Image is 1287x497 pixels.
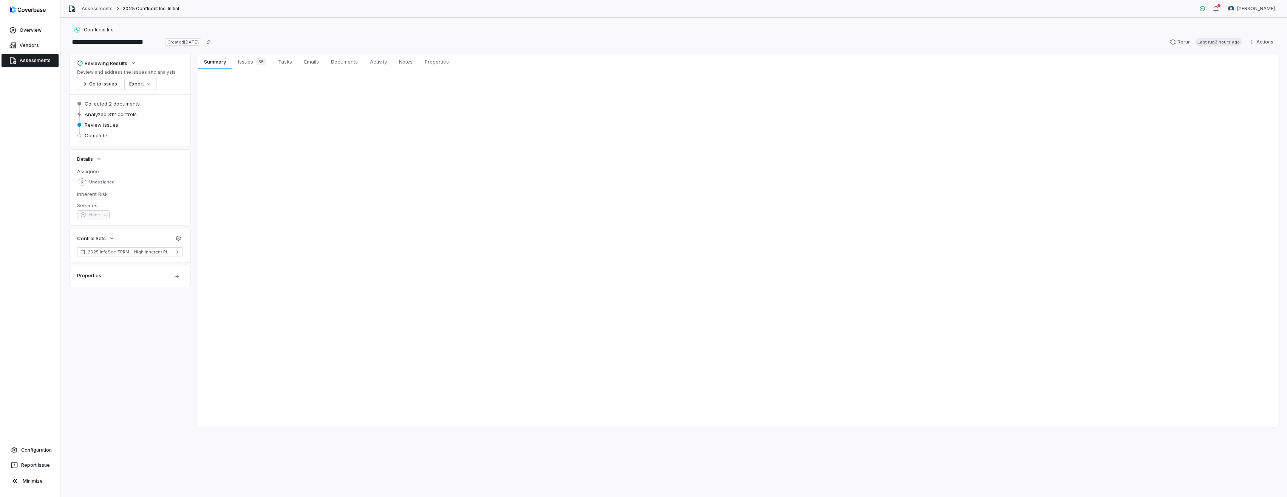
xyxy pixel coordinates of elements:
dt: Inherent Risk [77,191,183,197]
span: Complete [85,132,107,139]
span: Overview [20,27,42,33]
span: Control Sets [77,235,106,242]
span: Tasks [275,57,295,67]
span: Assessments [20,57,51,64]
a: Configuration [3,443,57,457]
span: 2025 InfoSec TPRM - High Inherent Risk (TruSight Supported) [88,249,172,255]
span: Last run 3 hours ago [1195,38,1242,46]
dt: Assignee [77,168,183,175]
span: Issues [235,56,269,67]
span: [PERSON_NAME] [1237,6,1275,12]
a: 2025 InfoSec TPRM - High Inherent Risk (TruSight Supported) [77,247,183,256]
span: Analyzed 312 controls [85,111,137,118]
button: RerunLast run3 hours ago [1165,36,1247,48]
span: Created [DATE] [165,38,201,46]
a: Overview [2,23,59,37]
span: Confluent Inc. [84,27,114,33]
span: Properties [422,57,452,67]
span: Configuration [21,447,52,453]
span: Vendors [20,42,39,48]
button: Actions [1247,36,1278,48]
img: George Munyua avatar [1228,6,1234,12]
a: Assessments [82,6,113,12]
p: Review and address the issues and analysis [77,69,176,75]
button: Export [125,78,156,90]
button: George Munyua avatar[PERSON_NAME] [1224,3,1279,14]
button: Go to issues [77,78,122,90]
span: 2025 Confluent Inc. Initial [122,6,179,12]
span: 55 [256,58,266,65]
span: Notes [396,57,416,67]
button: Minimize [3,474,57,489]
a: Assessments [2,54,59,67]
span: Details [77,155,93,162]
span: Documents [328,57,361,67]
dt: Services [77,202,183,209]
button: Reviewing Results [75,56,139,70]
span: Unassigned [89,179,114,185]
img: logo-D7KZi-bG.svg [10,6,46,14]
div: Reviewing Results [77,60,127,67]
a: Vendors [2,39,59,52]
button: https://confluent.io/Confluent Inc. [71,23,117,37]
button: Copy link [202,35,215,49]
span: Summary [201,57,229,67]
button: Control Sets [75,231,117,245]
button: Report Issue [3,458,57,472]
span: Review issues [85,121,118,128]
span: Emails [301,57,322,67]
span: Report Issue [21,462,50,468]
span: Collected 2 documents [85,100,140,107]
span: Minimize [23,478,43,484]
button: Details [75,152,104,166]
span: Activity [367,57,390,67]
